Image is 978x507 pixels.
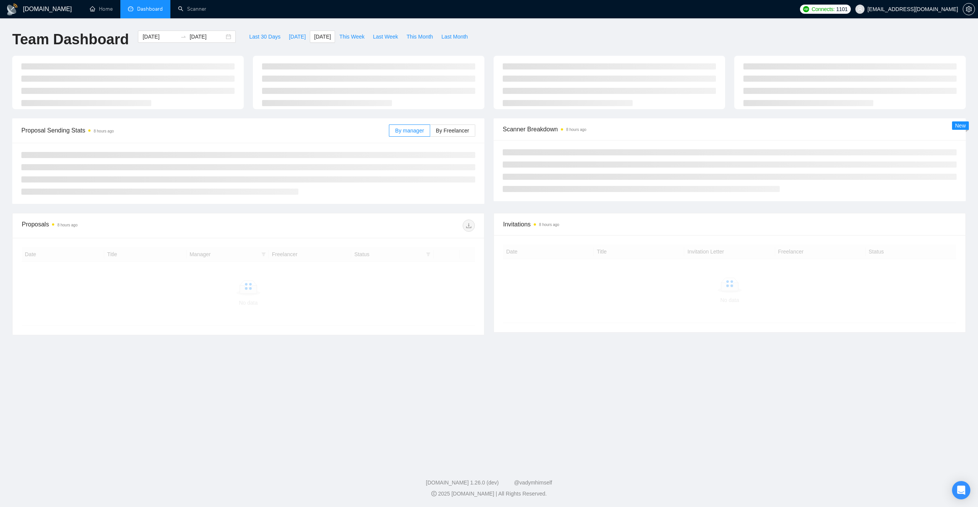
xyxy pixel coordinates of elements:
[503,220,956,229] span: Invitations
[803,6,809,12] img: upwork-logo.png
[180,34,186,40] span: swap-right
[335,31,369,43] button: This Week
[94,129,114,133] time: 8 hours ago
[857,6,863,12] span: user
[514,480,552,486] a: @vadymhimself
[437,31,472,43] button: Last Month
[503,124,957,134] span: Scanner Breakdown
[406,32,433,41] span: This Month
[339,32,364,41] span: This Week
[142,32,177,41] input: Start date
[836,5,848,13] span: 1101
[963,6,975,12] a: setting
[22,220,248,232] div: Proposals
[566,128,586,132] time: 8 hours ago
[395,128,424,134] span: By manager
[952,481,970,499] div: Open Intercom Messenger
[12,31,129,48] h1: Team Dashboard
[955,123,966,129] span: New
[285,31,310,43] button: [DATE]
[189,32,224,41] input: End date
[431,491,437,496] span: copyright
[314,32,331,41] span: [DATE]
[436,128,469,134] span: By Freelancer
[180,34,186,40] span: to
[249,32,280,41] span: Last 30 Days
[441,32,468,41] span: Last Month
[289,32,306,41] span: [DATE]
[310,31,335,43] button: [DATE]
[57,223,78,227] time: 8 hours ago
[402,31,437,43] button: This Month
[373,32,398,41] span: Last Week
[90,6,113,12] a: homeHome
[6,3,18,16] img: logo
[245,31,285,43] button: Last 30 Days
[539,223,559,227] time: 8 hours ago
[178,6,206,12] a: searchScanner
[21,126,389,135] span: Proposal Sending Stats
[963,3,975,15] button: setting
[426,480,499,486] a: [DOMAIN_NAME] 1.26.0 (dev)
[369,31,402,43] button: Last Week
[811,5,834,13] span: Connects:
[137,6,163,12] span: Dashboard
[963,6,975,12] span: setting
[6,490,972,498] div: 2025 [DOMAIN_NAME] | All Rights Reserved.
[128,6,133,11] span: dashboard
